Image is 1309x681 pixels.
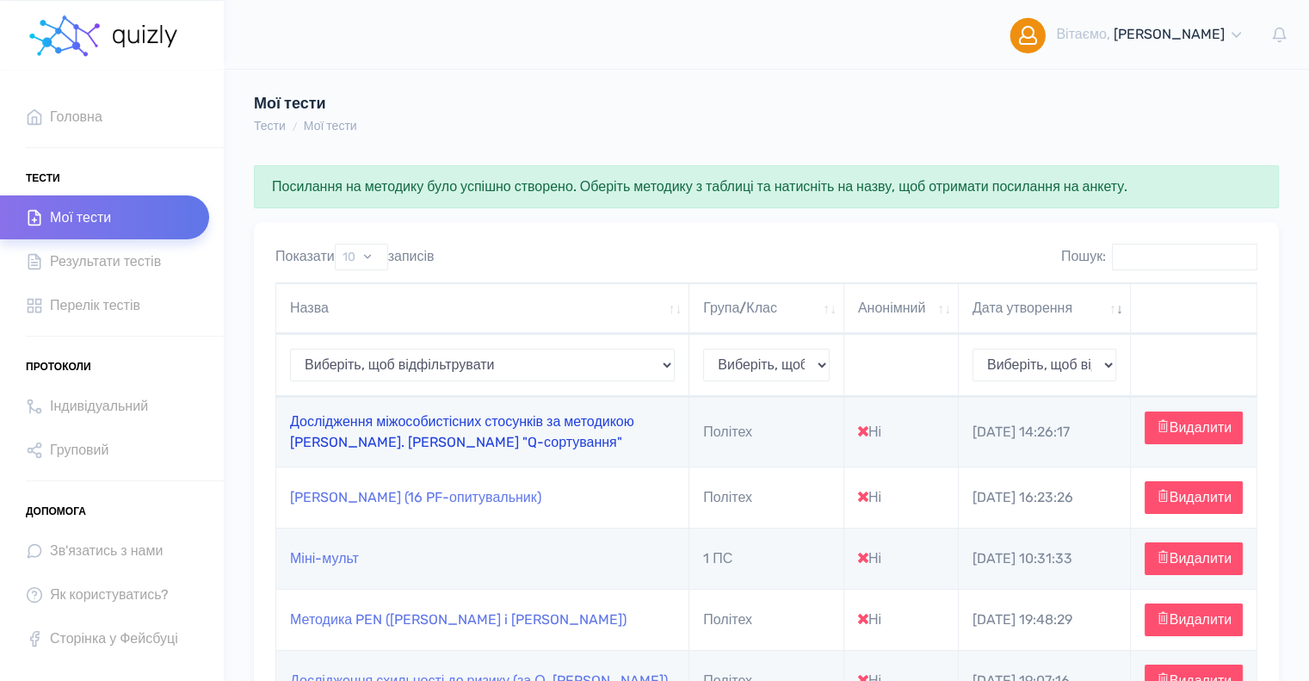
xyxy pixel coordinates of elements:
[26,1,181,70] a: homepage homepage
[50,583,169,606] span: Як користуватись?
[50,438,108,461] span: Груповий
[689,397,844,467] td: Політех
[275,244,435,270] label: Показати записів
[50,539,163,562] span: Зв'язатись з нами
[959,528,1131,589] td: [DATE] 10:31:33
[844,283,959,334] th: Анонімний: активувати для сортування стовпців за зростанням
[1145,542,1243,575] button: Видалити
[290,413,634,450] a: Дослідження міжособистісних стосунків за методикою [PERSON_NAME]. [PERSON_NAME] "Q-сортування"
[111,25,181,47] img: homepage
[26,10,103,62] img: homepage
[959,589,1131,650] td: [DATE] 19:48:29
[689,528,844,589] td: 1 ПС
[1112,244,1257,270] input: Пошук:
[26,354,91,380] span: Протоколи
[689,589,844,650] td: Політех
[26,165,60,191] span: Тести
[254,117,357,135] nav: breadcrumb
[50,250,161,273] span: Результати тестів
[290,611,627,628] a: Методика PEN ([PERSON_NAME] i [PERSON_NAME])
[1145,604,1243,636] button: Видалити
[290,489,541,505] a: [PERSON_NAME] (16 PF-опитувальник)
[1061,244,1257,270] label: Пошук:
[290,550,359,566] a: Міні-мульт
[844,397,959,467] td: Ні
[844,467,959,528] td: Ні
[276,283,689,334] th: Назва: активувати для сортування стовпців за зростанням
[959,283,1131,334] th: Дата утворення: активувати для сортування стовпців за зростанням
[1145,412,1243,444] button: Видалити
[50,105,102,128] span: Головна
[844,589,959,650] td: Ні
[335,244,388,270] select: Показатизаписів
[689,467,844,528] td: Політех
[26,498,86,524] span: Допомога
[50,294,140,317] span: Перелік тестів
[959,397,1131,467] td: [DATE] 14:26:17
[1145,481,1243,514] button: Видалити
[286,117,357,135] li: Мої тести
[959,467,1131,528] td: [DATE] 16:23:26
[689,283,844,334] th: Група/Клас: активувати для сортування стовпців за зростанням
[254,165,1279,208] div: Посилання на методику було успішно створено. Оберіть методику з таблиці та натисніть на назву, що...
[50,394,148,418] span: Індивідуальний
[254,117,286,135] li: Тести
[1114,26,1225,42] span: [PERSON_NAME]
[844,528,959,589] td: Ні
[254,95,841,114] h4: Мої тести
[50,206,111,229] span: Мої тести
[50,627,178,650] span: Сторінка у Фейсбуці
